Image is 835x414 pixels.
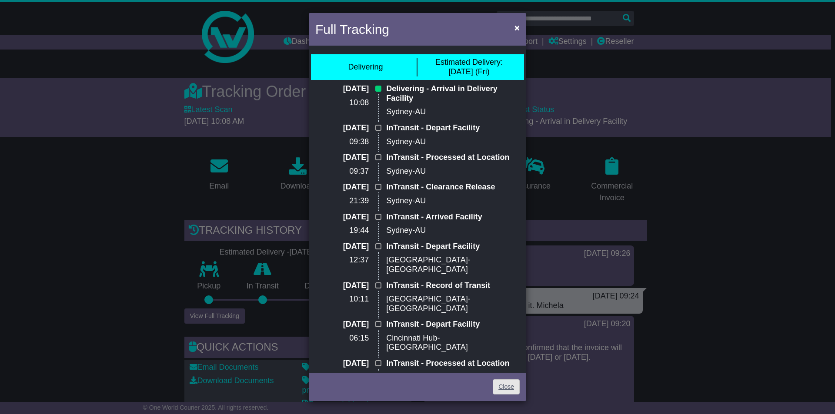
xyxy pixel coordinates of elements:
[315,98,369,108] p: 10:08
[315,212,369,222] p: [DATE]
[315,182,369,192] p: [DATE]
[386,84,520,103] p: Delivering - Arrival in Delivery Facility
[386,167,520,176] p: Sydney-AU
[386,242,520,252] p: InTransit - Depart Facility
[315,255,369,265] p: 12:37
[386,182,520,192] p: InTransit - Clearance Release
[315,320,369,329] p: [DATE]
[386,153,520,162] p: InTransit - Processed at Location
[348,63,383,72] div: Delivering
[386,334,520,352] p: Cincinnati Hub-[GEOGRAPHIC_DATA]
[386,196,520,206] p: Sydney-AU
[386,281,520,291] p: InTransit - Record of Transit
[315,137,369,147] p: 09:38
[315,281,369,291] p: [DATE]
[315,153,369,162] p: [DATE]
[386,107,520,117] p: Sydney-AU
[514,23,520,33] span: ×
[315,84,369,94] p: [DATE]
[315,334,369,343] p: 06:15
[315,242,369,252] p: [DATE]
[386,320,520,329] p: InTransit - Depart Facility
[386,212,520,222] p: InTransit - Arrived Facility
[315,167,369,176] p: 09:37
[386,137,520,147] p: Sydney-AU
[435,58,503,66] span: Estimated Delivery:
[315,359,369,368] p: [DATE]
[315,295,369,304] p: 10:11
[315,123,369,133] p: [DATE]
[315,20,389,39] h4: Full Tracking
[386,226,520,235] p: Sydney-AU
[315,226,369,235] p: 19:44
[386,295,520,313] p: [GEOGRAPHIC_DATA]-[GEOGRAPHIC_DATA]
[435,58,503,76] div: [DATE] (Fri)
[493,379,520,394] a: Close
[510,19,524,36] button: Close
[386,255,520,274] p: [GEOGRAPHIC_DATA]-[GEOGRAPHIC_DATA]
[315,196,369,206] p: 21:39
[386,123,520,133] p: InTransit - Depart Facility
[386,359,520,368] p: InTransit - Processed at Location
